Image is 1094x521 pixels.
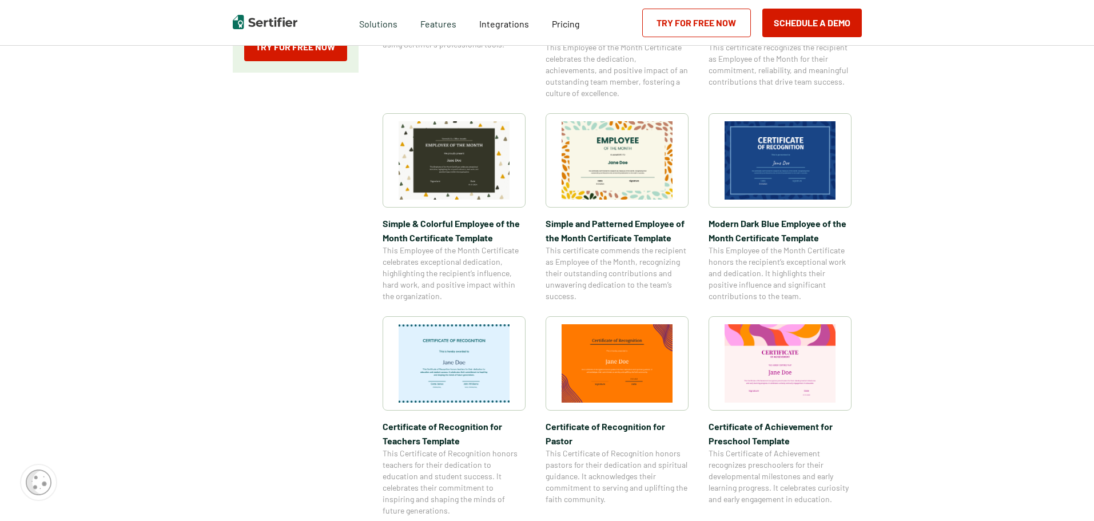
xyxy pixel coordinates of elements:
[399,324,510,403] img: Certificate of Recognition for Teachers Template
[562,324,673,403] img: Certificate of Recognition for Pastor
[359,15,397,30] span: Solutions
[546,113,689,302] a: Simple and Patterned Employee of the Month Certificate TemplateSimple and Patterned Employee of t...
[244,33,347,61] a: Try for Free Now
[479,15,529,30] a: Integrations
[725,324,836,403] img: Certificate of Achievement for Preschool Template
[546,216,689,245] span: Simple and Patterned Employee of the Month Certificate Template
[479,18,529,29] span: Integrations
[552,18,580,29] span: Pricing
[383,448,526,516] span: This Certificate of Recognition honors teachers for their dedication to education and student suc...
[1037,466,1094,521] iframe: Chat Widget
[546,419,689,448] span: Certificate of Recognition for Pastor
[709,316,852,516] a: Certificate of Achievement for Preschool TemplateCertificate of Achievement for Preschool Templat...
[546,245,689,302] span: This certificate commends the recipient as Employee of the Month, recognizing their outstanding c...
[546,316,689,516] a: Certificate of Recognition for PastorCertificate of Recognition for PastorThis Certificate of Rec...
[383,316,526,516] a: Certificate of Recognition for Teachers TemplateCertificate of Recognition for Teachers TemplateT...
[546,42,689,99] span: This Employee of the Month Certificate celebrates the dedication, achievements, and positive impa...
[399,121,510,200] img: Simple & Colorful Employee of the Month Certificate Template
[26,470,51,495] img: Cookie Popup Icon
[552,15,580,30] a: Pricing
[709,42,852,88] span: This certificate recognizes the recipient as Employee of the Month for their commitment, reliabil...
[546,448,689,505] span: This Certificate of Recognition honors pastors for their dedication and spiritual guidance. It ac...
[642,9,751,37] a: Try for Free Now
[725,121,836,200] img: Modern Dark Blue Employee of the Month Certificate Template
[709,448,852,505] span: This Certificate of Achievement recognizes preschoolers for their developmental milestones and ea...
[709,113,852,302] a: Modern Dark Blue Employee of the Month Certificate TemplateModern Dark Blue Employee of the Month...
[762,9,862,37] button: Schedule a Demo
[383,419,526,448] span: Certificate of Recognition for Teachers Template
[383,216,526,245] span: Simple & Colorful Employee of the Month Certificate Template
[420,15,456,30] span: Features
[709,216,852,245] span: Modern Dark Blue Employee of the Month Certificate Template
[383,245,526,302] span: This Employee of the Month Certificate celebrates exceptional dedication, highlighting the recipi...
[562,121,673,200] img: Simple and Patterned Employee of the Month Certificate Template
[709,245,852,302] span: This Employee of the Month Certificate honors the recipient’s exceptional work and dedication. It...
[233,15,297,29] img: Sertifier | Digital Credentialing Platform
[709,419,852,448] span: Certificate of Achievement for Preschool Template
[383,113,526,302] a: Simple & Colorful Employee of the Month Certificate TemplateSimple & Colorful Employee of the Mon...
